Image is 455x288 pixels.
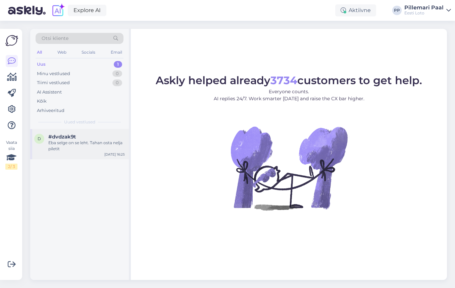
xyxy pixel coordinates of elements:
[270,74,297,87] b: 3734
[56,48,68,57] div: Web
[156,74,422,87] span: Askly helped already customers to get help.
[37,89,62,96] div: AI Assistent
[5,34,18,47] img: Askly Logo
[5,164,17,170] div: 2 / 3
[51,3,65,17] img: explore-ai
[5,139,17,170] div: Vaata siia
[114,61,122,68] div: 1
[80,48,97,57] div: Socials
[335,4,376,16] div: Aktiivne
[37,107,64,114] div: Arhiveeritud
[68,5,106,16] a: Explore AI
[229,108,349,228] img: No Chat active
[112,79,122,86] div: 0
[404,10,444,16] div: Eesti Loto
[48,134,76,140] span: #dvdzak9t
[392,6,402,15] div: PP
[104,152,125,157] div: [DATE] 16:25
[64,119,95,125] span: Uued vestlused
[112,70,122,77] div: 0
[38,136,41,141] span: d
[36,48,43,57] div: All
[42,35,68,42] span: Otsi kliente
[37,61,46,68] div: Uus
[37,79,70,86] div: Tiimi vestlused
[156,88,422,102] p: Everyone counts. AI replies 24/7. Work smarter [DATE] and raise the CX bar higher.
[48,140,125,152] div: Eba selge on se leht. Tahan osta nelja piletit
[404,5,444,10] div: Pillemari Paal
[109,48,123,57] div: Email
[404,5,451,16] a: Pillemari PaalEesti Loto
[37,98,47,105] div: Kõik
[37,70,70,77] div: Minu vestlused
